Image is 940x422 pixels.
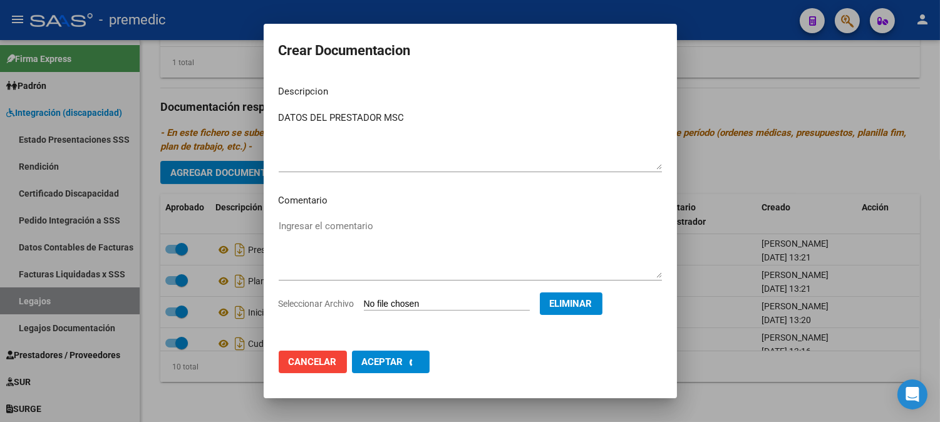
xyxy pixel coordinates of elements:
[279,193,662,208] p: Comentario
[362,356,403,368] span: Aceptar
[540,292,602,315] button: Eliminar
[279,299,354,309] span: Seleccionar Archivo
[279,85,662,99] p: Descripcion
[279,351,347,373] button: Cancelar
[289,356,337,368] span: Cancelar
[550,298,592,309] span: Eliminar
[897,379,927,409] div: Open Intercom Messenger
[279,39,662,63] h2: Crear Documentacion
[352,351,430,373] button: Aceptar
